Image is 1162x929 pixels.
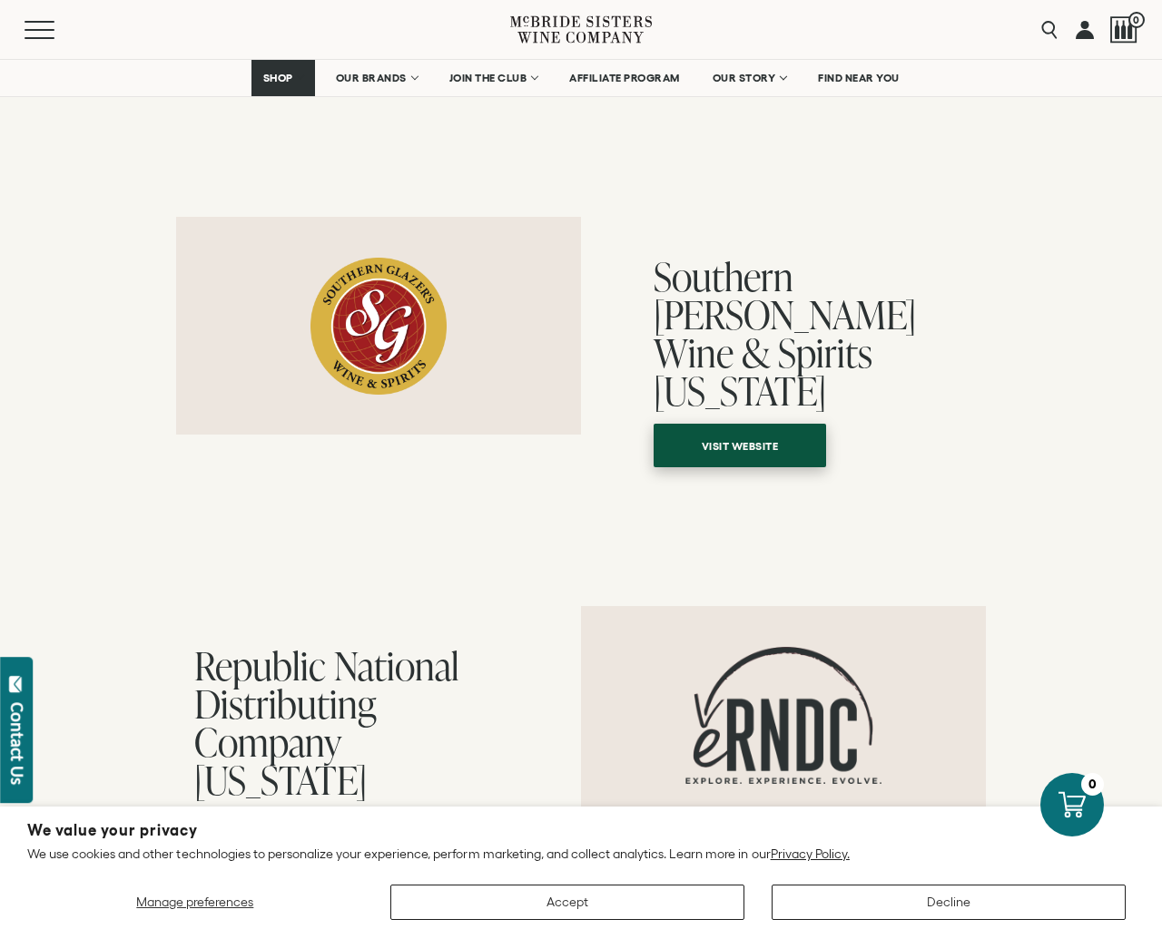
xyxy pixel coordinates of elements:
p: We use cookies and other technologies to personalize your experience, perform marketing, and coll... [27,846,1135,862]
span: Manage preferences [136,895,253,909]
span: AFFILIATE PROGRAM [569,72,680,84]
button: Manage preferences [27,885,363,920]
h2: We value your privacy [27,823,1135,838]
a: FIND NEAR YOU [806,60,911,96]
h3: Southern [PERSON_NAME] Wine & Spirits [US_STATE] [654,258,959,410]
a: SHOP [251,60,315,96]
span: FIND NEAR YOU [818,72,900,84]
a: OUR BRANDS [324,60,428,96]
span: Visit Website [670,428,811,464]
button: Decline [772,885,1126,920]
a: Visit Website [654,424,826,467]
div: Contact Us [8,702,26,785]
a: OUR STORY [701,60,798,96]
span: OUR STORY [713,72,776,84]
a: Privacy Policy. [771,846,850,861]
button: Mobile Menu Trigger [25,21,90,39]
span: 0 [1128,12,1145,28]
h3: Republic National Distributing Company [US_STATE] [194,647,508,799]
span: SHOP [263,72,294,84]
span: JOIN THE CLUB [449,72,527,84]
button: Accept [390,885,744,920]
a: JOIN THE CLUB [438,60,549,96]
div: 0 [1081,773,1104,796]
span: OUR BRANDS [336,72,407,84]
a: AFFILIATE PROGRAM [557,60,692,96]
